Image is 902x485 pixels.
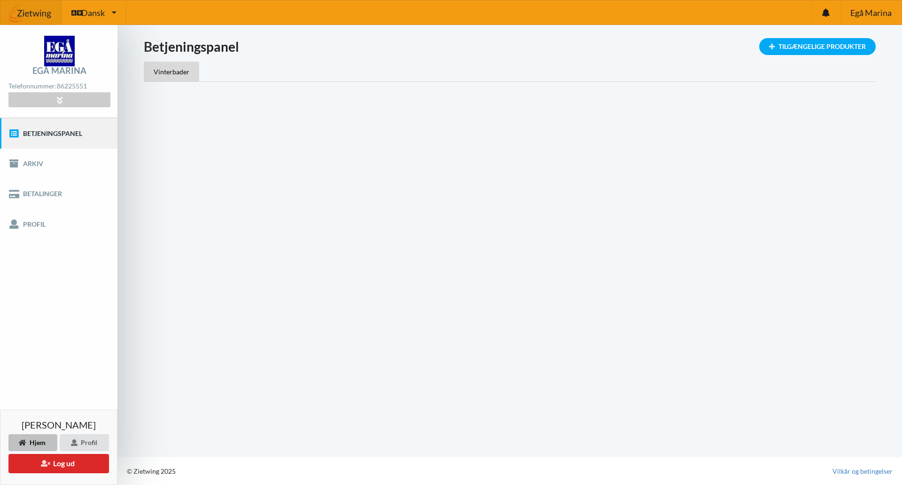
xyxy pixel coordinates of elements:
span: Egå Marina [850,8,892,17]
div: Hjem [8,434,57,451]
div: Profil [60,434,109,451]
span: Dansk [81,8,105,17]
a: Vilkår og betingelser [832,467,893,476]
img: logo [44,36,75,66]
span: [PERSON_NAME] [22,420,96,429]
div: Telefonnummer: [8,80,110,93]
div: Egå Marina [32,66,86,75]
button: Log ud [8,454,109,473]
div: Tilgængelige Produkter [759,38,876,55]
div: Vinterbader [144,62,199,81]
h1: Betjeningspanel [144,38,876,55]
strong: 86225551 [57,82,87,90]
